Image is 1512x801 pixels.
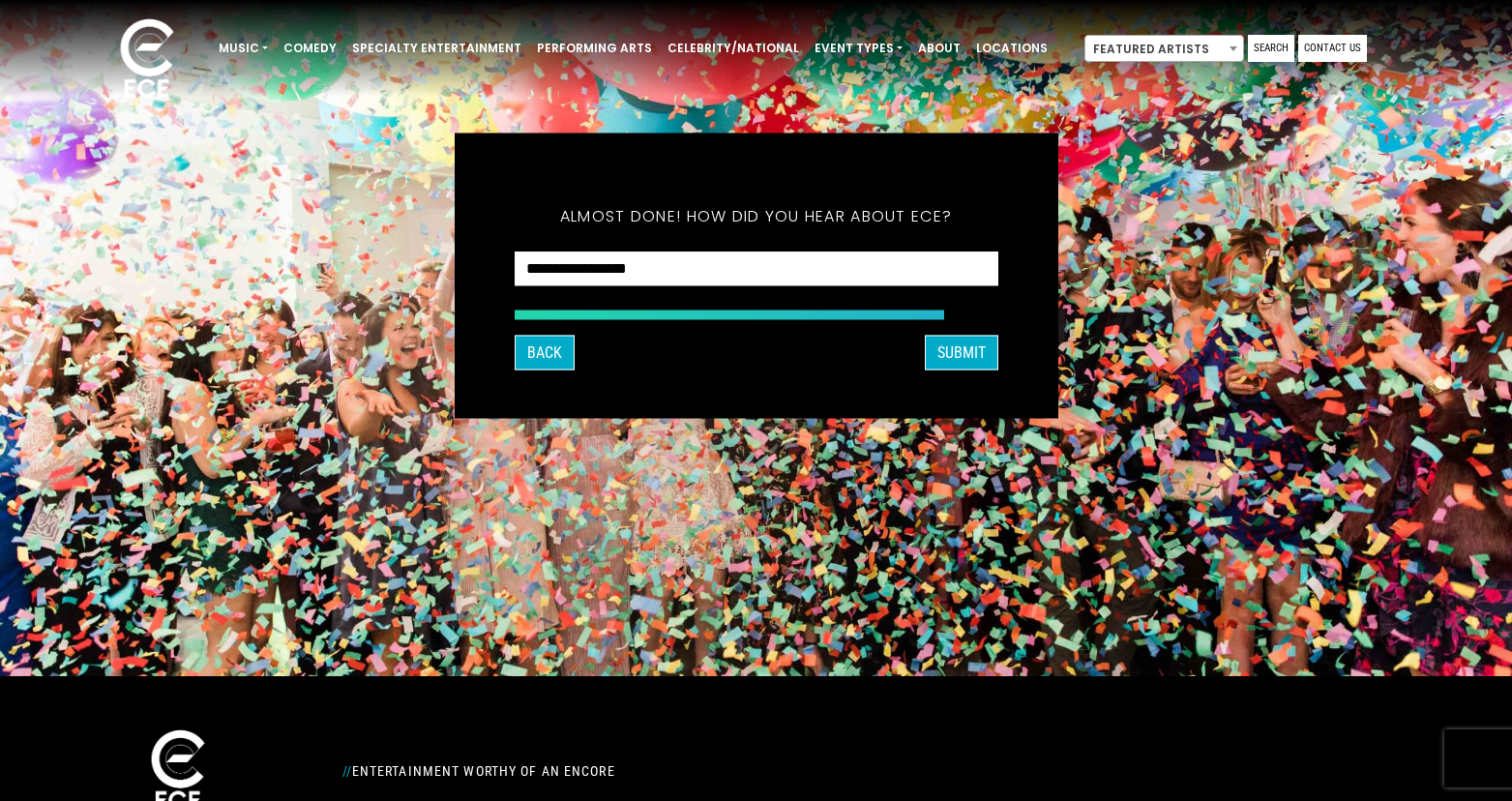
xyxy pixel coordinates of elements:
[211,32,276,65] a: Music
[529,32,660,65] a: Performing Arts
[807,32,910,65] a: Event Types
[344,32,529,65] a: Specialty Entertainment
[99,14,195,107] img: ece_new_logo_whitev2-1.png
[331,756,969,786] div: Entertainment Worthy of an Encore
[925,336,998,371] button: SUBMIT
[1085,36,1243,63] span: Featured Artists
[342,763,352,779] span: //
[515,182,998,252] h5: Almost done! How did you hear about ECE?
[1298,35,1367,62] a: Contact Us
[515,336,575,371] button: Back
[276,32,344,65] a: Comedy
[968,32,1055,65] a: Locations
[515,252,998,287] select: How did you hear about ECE
[660,32,807,65] a: Celebrity/National
[1248,35,1294,62] a: Search
[1084,35,1244,62] span: Featured Artists
[910,32,968,65] a: About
